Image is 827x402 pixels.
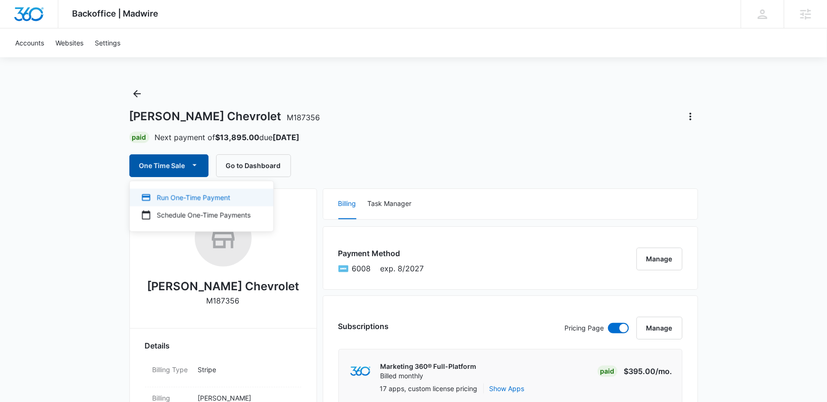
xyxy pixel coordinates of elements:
[338,189,356,219] button: Billing
[129,154,209,177] button: One Time Sale
[9,28,50,57] a: Accounts
[380,384,478,393] p: 17 apps, custom license pricing
[338,248,424,259] h3: Payment Method
[89,28,126,57] a: Settings
[490,384,525,393] button: Show Apps
[352,263,371,274] span: American Express ending with
[565,323,604,333] p: Pricing Page
[147,278,299,295] h2: [PERSON_NAME] Chevrolet
[598,366,618,377] div: Paid
[129,109,320,124] h1: [PERSON_NAME] Chevrolet
[624,366,673,377] p: $395.00
[636,317,682,339] button: Manage
[50,28,89,57] a: Websites
[287,113,320,122] span: M187356
[73,9,159,18] span: Backoffice | Madwire
[145,359,301,387] div: Billing TypeStripe
[129,132,149,143] div: Paid
[381,362,477,371] p: Marketing 360® Full-Platform
[636,248,682,270] button: Manage
[273,133,300,142] strong: [DATE]
[153,365,191,375] dt: Billing Type
[130,189,273,206] button: Run One-Time Payment
[145,340,170,351] span: Details
[198,365,294,375] p: Stripe
[381,263,424,274] span: exp. 8/2027
[129,86,145,101] button: Back
[338,321,389,332] h3: Subscriptions
[141,210,251,220] div: Schedule One-Time Payments
[350,366,371,376] img: marketing360Logo
[141,193,251,203] div: Run One-Time Payment
[216,154,291,177] button: Go to Dashboard
[155,132,300,143] p: Next payment of due
[216,133,260,142] strong: $13,895.00
[130,206,273,224] button: Schedule One-Time Payments
[381,371,477,381] p: Billed monthly
[207,295,240,306] p: M187356
[683,109,698,124] button: Actions
[368,189,412,219] button: Task Manager
[656,366,673,376] span: /mo.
